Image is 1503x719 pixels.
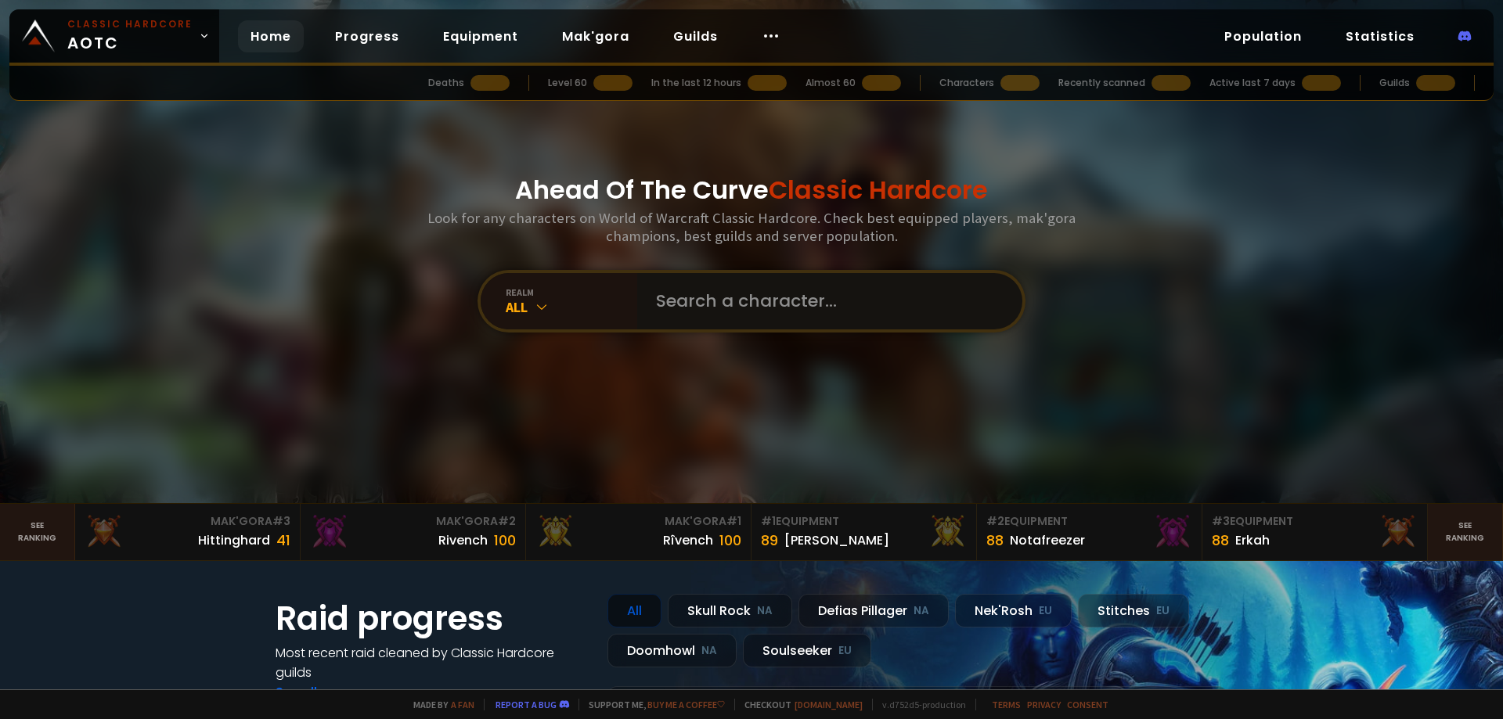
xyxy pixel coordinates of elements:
[506,286,637,298] div: realm
[726,513,741,529] span: # 1
[404,699,474,710] span: Made by
[67,17,193,55] span: AOTC
[272,513,290,529] span: # 3
[795,699,863,710] a: [DOMAIN_NAME]
[1212,513,1418,530] div: Equipment
[1212,513,1230,529] span: # 3
[301,504,526,560] a: Mak'Gora#2Rivench100
[1333,20,1427,52] a: Statistics
[743,634,871,667] div: Soulseeker
[1428,504,1503,560] a: Seeranking
[661,20,730,52] a: Guilds
[751,504,977,560] a: #1Equipment89[PERSON_NAME]
[663,530,713,550] div: Rîvench
[438,530,488,550] div: Rivench
[276,594,589,643] h1: Raid progress
[647,273,1004,329] input: Search a character...
[198,530,270,550] div: Hittinghard
[701,643,717,659] small: NA
[1067,699,1108,710] a: Consent
[515,171,988,209] h1: Ahead Of The Curve
[1078,594,1189,627] div: Stitches
[1156,603,1170,619] small: EU
[85,513,290,530] div: Mak'Gora
[276,643,589,682] h4: Most recent raid cleaned by Classic Hardcore guilds
[1212,20,1314,52] a: Population
[992,699,1021,710] a: Terms
[761,513,776,529] span: # 1
[607,594,661,627] div: All
[67,17,193,31] small: Classic Hardcore
[1027,699,1061,710] a: Privacy
[431,20,531,52] a: Equipment
[498,513,516,529] span: # 2
[1202,504,1428,560] a: #3Equipment88Erkah
[1039,603,1052,619] small: EU
[276,530,290,551] div: 41
[548,76,587,90] div: Level 60
[769,172,988,207] span: Classic Hardcore
[494,530,516,551] div: 100
[872,699,966,710] span: v. d752d5 - production
[535,513,741,530] div: Mak'Gora
[784,530,889,550] div: [PERSON_NAME]
[651,76,741,90] div: In the last 12 hours
[977,504,1202,560] a: #2Equipment88Notafreezer
[1058,76,1145,90] div: Recently scanned
[1010,530,1085,550] div: Notafreezer
[506,298,637,316] div: All
[955,594,1072,627] div: Nek'Rosh
[719,530,741,551] div: 100
[1235,530,1270,550] div: Erkah
[428,76,464,90] div: Deaths
[986,513,1004,529] span: # 2
[986,530,1004,551] div: 88
[238,20,304,52] a: Home
[761,530,778,551] div: 89
[761,513,967,530] div: Equipment
[550,20,642,52] a: Mak'gora
[421,209,1082,245] h3: Look for any characters on World of Warcraft Classic Hardcore. Check best equipped players, mak'g...
[578,699,725,710] span: Support me,
[757,603,773,619] small: NA
[323,20,412,52] a: Progress
[939,76,994,90] div: Characters
[276,683,377,701] a: See all progress
[806,76,856,90] div: Almost 60
[838,643,852,659] small: EU
[1379,76,1410,90] div: Guilds
[1212,530,1229,551] div: 88
[451,699,474,710] a: a fan
[310,513,516,530] div: Mak'Gora
[798,594,949,627] div: Defias Pillager
[668,594,792,627] div: Skull Rock
[986,513,1192,530] div: Equipment
[9,9,219,63] a: Classic HardcoreAOTC
[607,634,737,667] div: Doomhowl
[647,699,725,710] a: Buy me a coffee
[914,603,929,619] small: NA
[734,699,863,710] span: Checkout
[1209,76,1296,90] div: Active last 7 days
[75,504,301,560] a: Mak'Gora#3Hittinghard41
[496,699,557,710] a: Report a bug
[526,504,751,560] a: Mak'Gora#1Rîvench100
